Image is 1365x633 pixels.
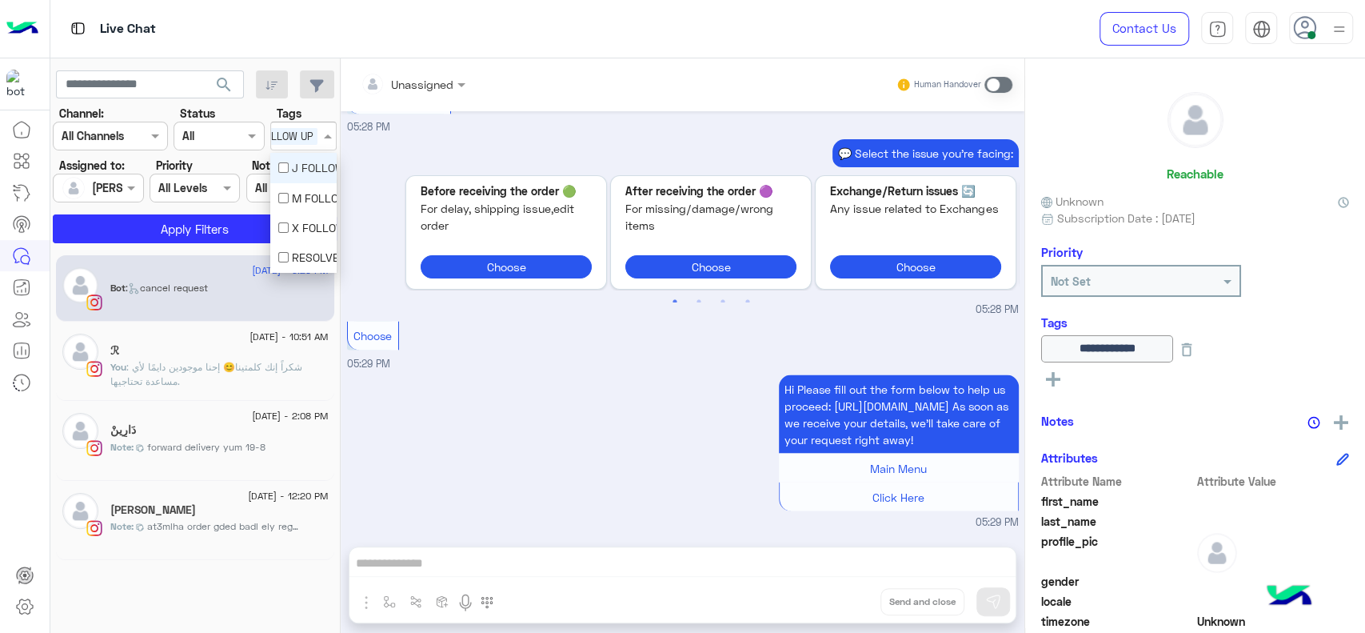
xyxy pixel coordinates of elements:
[110,503,196,517] h5: Joudy
[1041,513,1194,530] span: last_name
[625,255,796,278] button: Choose
[870,461,927,475] span: Main Menu
[59,157,125,174] label: Assigned to:
[1041,414,1074,428] h6: Notes
[278,159,329,176] div: J FOLLOW UP
[278,249,329,266] div: RESOLVED
[1201,12,1233,46] a: tab
[62,334,98,370] img: defaultAdmin.png
[421,255,592,278] button: Choose
[277,105,301,122] label: Tags
[180,105,215,122] label: Status
[1252,20,1271,38] img: tab
[1307,416,1320,429] img: notes
[252,263,328,278] span: [DATE] - 5:29 PM
[1041,573,1194,590] span: gender
[110,361,126,373] span: You
[976,515,1019,530] span: 05:29 PM
[53,214,337,243] button: Apply Filters
[1334,415,1348,430] img: add
[62,177,85,199] img: defaultAdmin.png
[347,357,390,369] span: 05:29 PM
[68,18,88,38] img: tab
[205,70,244,105] button: search
[739,294,755,310] button: 4 of 2
[110,423,136,437] h5: دَارِينْ
[126,282,208,294] span: : cancel request
[248,489,328,503] span: [DATE] - 12:20 PM
[62,493,98,529] img: defaultAdmin.png
[1041,473,1194,490] span: Attribute Name
[830,182,1001,199] p: 🔄 Exchange/Return issues
[976,302,1019,317] span: 05:28 PM
[1208,20,1227,38] img: tab
[1197,593,1350,610] span: null
[914,78,981,91] small: Human Handover
[270,153,337,273] ng-dropdown-panel: Options list
[1041,493,1194,510] span: first_name
[1057,210,1195,226] span: Subscription Date : [DATE]
[110,520,131,532] b: Note
[156,157,193,174] label: Priority
[691,294,707,310] button: 2 of 2
[86,294,102,310] img: Instagram
[131,520,148,532] b: :
[131,441,148,453] b: :
[1100,12,1189,46] a: Contact Us
[86,520,102,536] img: Instagram
[252,409,328,423] span: [DATE] - 2:08 PM
[1167,166,1223,181] h6: Reachable
[872,490,924,503] span: Click Here
[625,200,796,234] span: For missing/damage/wrong items
[1197,573,1350,590] span: null
[62,267,98,303] img: defaultAdmin.png
[86,440,102,456] img: Instagram
[625,182,796,199] p: 🟣 After receiving the order
[1197,473,1350,490] span: Attribute Value
[1168,93,1223,147] img: defaultAdmin.png
[353,328,392,342] span: Choose
[62,413,98,449] img: defaultAdmin.png
[715,294,731,310] button: 3 of 2
[147,440,265,455] span: forward delivery yum 19-8
[278,190,329,206] div: M FOLLOW UP
[779,375,1019,453] p: 19/8/2025, 5:29 PM
[1197,613,1350,630] span: Unknown
[784,382,1008,446] span: Hi Please fill out the form below to help us proceed: [URL][DOMAIN_NAME] As soon as we receive yo...
[1329,19,1349,39] img: profile
[667,294,683,310] button: 1 of 2
[249,330,328,344] span: [DATE] - 10:51 AM
[832,139,1019,167] p: 19/8/2025, 5:28 PM
[59,105,104,122] label: Channel:
[1041,533,1194,570] span: profile_pic
[830,200,1001,217] span: Any issue related to Exchanges
[110,282,126,294] span: Bot
[1041,593,1194,610] span: locale
[110,441,131,453] b: Note
[1041,315,1349,330] h6: Tags
[830,255,1001,278] button: Choose
[147,519,299,534] span: at3mlha order gded badl ely reg3 lenaa yum 17 atml
[100,18,156,40] p: Live Chat
[1041,613,1194,630] span: timezone
[246,128,317,145] span: J FOLLOW UP
[1041,193,1104,210] span: Unknown
[421,200,592,234] span: For delay, shipping issue,edit order
[1041,451,1098,465] h6: Attributes
[214,75,233,94] span: search
[86,361,102,377] img: Instagram
[1041,245,1083,259] h6: Priority
[110,344,119,358] h5: ℛ
[6,12,38,46] img: Logo
[1261,569,1317,625] img: hulul-logo.png
[252,157,328,174] label: Note mentions
[347,121,390,133] span: 05:28 PM
[421,182,592,199] p: 🟢 Before receiving the order
[880,588,964,615] button: Send and close
[110,361,302,387] span: شكراً إنك كلمتينا😊 إحنا موجودين دايمًا لأي مساعدة تحتاجيها.
[1197,533,1237,573] img: defaultAdmin.png
[278,219,329,236] div: X FOLLOW UP
[6,70,35,98] img: 317874714732967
